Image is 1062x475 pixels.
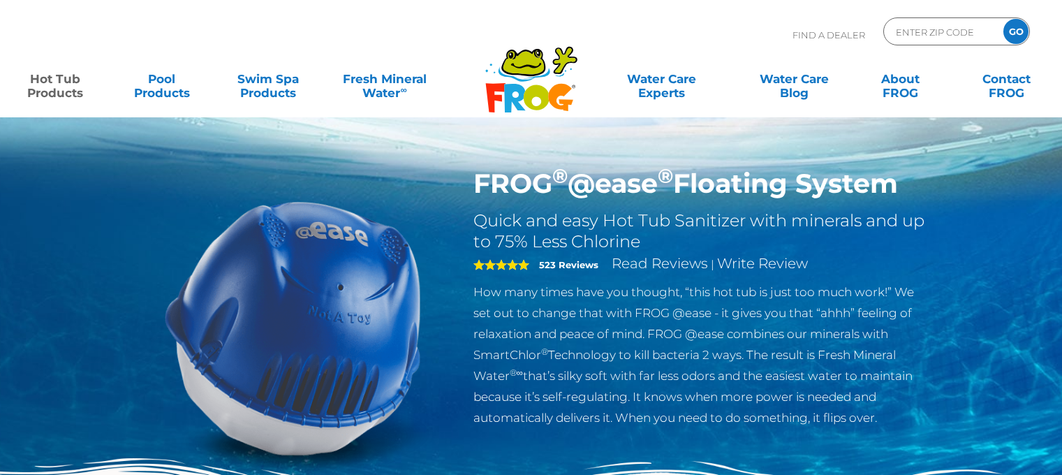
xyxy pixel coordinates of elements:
[1003,19,1028,44] input: GO
[510,367,523,378] sup: ®∞
[612,255,708,272] a: Read Reviews
[227,65,309,93] a: Swim SpaProducts
[473,259,529,270] span: 5
[14,65,96,93] a: Hot TubProducts
[966,65,1048,93] a: ContactFROG
[400,85,406,95] sup: ∞
[594,65,729,93] a: Water CareExperts
[120,65,202,93] a: PoolProducts
[473,282,929,428] p: How many times have you thought, “this hot tub is just too much work!” We set out to change that ...
[539,259,598,270] strong: 523 Reviews
[711,258,714,271] span: |
[473,168,929,200] h1: FROG @ease Floating System
[333,65,436,93] a: Fresh MineralWater∞
[473,210,929,252] h2: Quick and easy Hot Tub Sanitizer with minerals and up to 75% Less Chlorine
[859,65,941,93] a: AboutFROG
[541,346,548,357] sup: ®
[792,17,865,52] p: Find A Dealer
[478,28,585,113] img: Frog Products Logo
[753,65,835,93] a: Water CareBlog
[552,163,568,188] sup: ®
[658,163,673,188] sup: ®
[717,255,808,272] a: Write Review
